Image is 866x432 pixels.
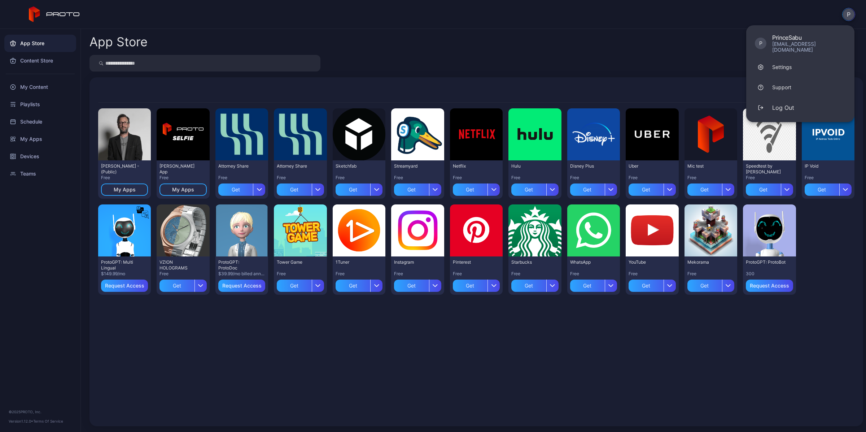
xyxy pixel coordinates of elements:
[218,175,265,181] div: Free
[277,175,324,181] div: Free
[4,96,76,113] a: Playlists
[772,64,792,71] div: Settings
[101,280,148,292] button: Request Access
[336,181,382,196] button: Get
[570,277,617,292] button: Get
[218,183,253,196] div: Get
[453,277,500,292] button: Get
[336,280,370,292] div: Get
[842,8,855,21] button: P
[772,103,794,112] div: Log Out
[159,175,206,181] div: Free
[394,183,429,196] div: Get
[277,271,324,277] div: Free
[687,277,734,292] button: Get
[9,419,33,423] span: Version 1.12.0 •
[746,181,793,196] button: Get
[746,183,780,196] div: Get
[394,271,441,277] div: Free
[570,271,617,277] div: Free
[4,130,76,148] a: My Apps
[746,259,786,265] div: ProtoGPT: ProtoBot
[336,271,382,277] div: Free
[394,280,429,292] div: Get
[746,98,854,118] button: Log Out
[687,183,722,196] div: Get
[453,183,487,196] div: Get
[218,163,258,169] div: Attorney Share
[4,52,76,69] a: Content Store
[394,277,441,292] button: Get
[89,36,148,48] div: App Store
[629,183,663,196] div: Get
[101,271,148,277] div: $149.99/mo
[218,259,258,271] div: ProtoGPT: ProtoDoc
[4,35,76,52] div: App Store
[336,163,375,169] div: Sketchfab
[570,175,617,181] div: Free
[114,187,136,193] div: My Apps
[218,280,265,292] button: Request Access
[629,277,675,292] button: Get
[277,183,311,196] div: Get
[746,280,793,292] button: Request Access
[687,259,727,265] div: Mekorama
[746,175,793,181] div: Free
[570,259,610,265] div: WhatsApp
[172,187,194,193] div: My Apps
[511,277,558,292] button: Get
[159,277,206,292] button: Get
[453,181,500,196] button: Get
[687,280,722,292] div: Get
[772,84,791,91] div: Support
[222,283,262,289] div: Request Access
[101,175,148,181] div: Free
[805,175,852,181] div: Free
[101,163,141,175] div: David N Persona - (Public)
[746,163,786,175] div: Speedtest by Ookla
[277,163,316,169] div: Attorney Share
[805,183,839,196] div: Get
[394,175,441,181] div: Free
[511,181,558,196] button: Get
[570,163,610,169] div: Disney Plus
[746,57,854,77] a: Settings
[159,271,206,277] div: Free
[394,181,441,196] button: Get
[511,280,546,292] div: Get
[159,183,206,196] button: My Apps
[629,175,675,181] div: Free
[511,271,558,277] div: Free
[511,259,551,265] div: Starbucks
[629,163,668,169] div: Uber
[570,183,605,196] div: Get
[277,277,324,292] button: Get
[772,34,846,41] div: PrinceSabu
[453,259,493,265] div: Pinterest
[336,277,382,292] button: Get
[159,163,199,175] div: David Selfie App
[336,259,375,265] div: 1Tuner
[746,77,854,98] a: Support
[453,163,493,169] div: Netflix
[394,259,434,265] div: Instagram
[4,148,76,165] a: Devices
[159,280,194,292] div: Get
[218,271,265,277] div: $39.99/mo billed annually
[629,271,675,277] div: Free
[746,271,793,277] div: 300
[218,181,265,196] button: Get
[511,163,551,169] div: Hulu
[687,181,734,196] button: Get
[755,38,766,49] div: P
[336,175,382,181] div: Free
[687,163,727,169] div: Mic test
[4,113,76,130] a: Schedule
[629,280,663,292] div: Get
[511,183,546,196] div: Get
[33,419,63,423] a: Terms Of Service
[336,183,370,196] div: Get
